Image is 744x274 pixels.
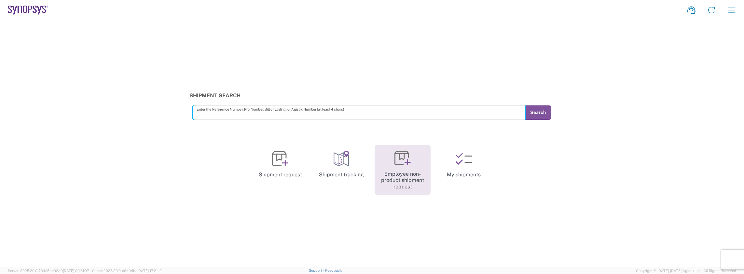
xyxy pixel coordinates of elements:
[636,268,736,274] span: Copyright © [DATE]-[DATE] Agistix Inc., All Rights Reserved
[189,92,555,99] h3: Shipment Search
[313,145,369,184] a: Shipment tracking
[137,269,162,273] span: [DATE] 17:21:12
[92,269,162,273] span: Client: 2025.20.0-e640dba
[325,268,342,272] a: Feedback
[436,145,492,184] a: My shipments
[309,268,325,272] a: Support
[63,269,89,273] span: [DATE] 09:51:07
[525,105,551,120] button: Search
[8,269,89,273] span: Server: 2025.20.0-734e5bc92d9
[375,145,431,195] a: Employee non-product shipment request
[252,145,308,184] a: Shipment request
